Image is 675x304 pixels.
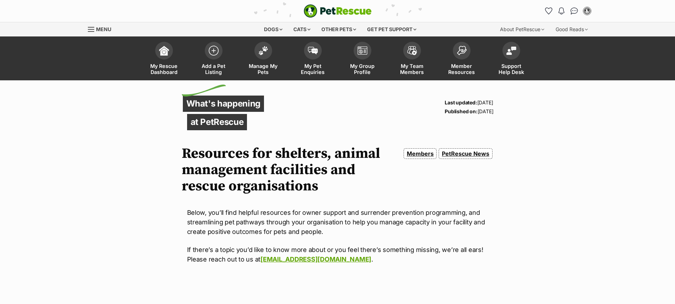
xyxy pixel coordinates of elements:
a: My Rescue Dashboard [139,38,189,80]
a: PetRescue [304,4,372,18]
img: chat-41dd97257d64d25036548639549fe6c8038ab92f7586957e7f3b1b290dea8141.svg [570,7,578,15]
a: My Team Members [387,38,437,80]
img: add-pet-listing-icon-0afa8454b4691262ce3f59096e99ab1cd57d4a30225e0717b998d2c9b9846f56.svg [209,46,219,56]
p: What's happening [183,96,264,112]
img: logo-e224e6f780fb5917bec1dbf3a21bbac754714ae5b6737aabdf751b685950b380.svg [304,4,372,18]
img: member-resources-icon-8e73f808a243e03378d46382f2149f9095a855e16c252ad45f914b54edf8863c.svg [457,46,467,55]
img: team-members-icon-5396bd8760b3fe7c0b43da4ab00e1e3bb1a5d9ba89233759b79545d2d3fc5d0d.svg [407,46,417,55]
div: Dogs [259,22,287,36]
span: My Rescue Dashboard [148,63,180,75]
p: If there’s a topic you’d like to know more about or you feel there’s something missing, we’re all... [187,245,488,264]
span: Manage My Pets [247,63,279,75]
a: Conversations [569,5,580,17]
strong: Last updated: [445,99,477,105]
div: Good Reads [551,22,593,36]
div: About PetRescue [495,22,549,36]
img: dashboard-icon-eb2f2d2d3e046f16d808141f083e7271f6b2e854fb5c12c21221c1fb7104beca.svg [159,46,169,56]
a: My Pet Enquiries [288,38,338,80]
a: Add a Pet Listing [189,38,238,80]
button: My account [581,5,593,17]
a: PetRescue News [439,148,492,159]
div: Other pets [316,22,361,36]
span: My Group Profile [347,63,378,75]
button: Notifications [556,5,567,17]
a: Menu [88,22,116,35]
img: notifications-46538b983faf8c2785f20acdc204bb7945ddae34d4c08c2a6579f10ce5e182be.svg [558,7,564,15]
img: pet-enquiries-icon-7e3ad2cf08bfb03b45e93fb7055b45f3efa6380592205ae92323e6603595dc1f.svg [308,47,318,55]
p: [DATE] [445,107,493,116]
img: group-profile-icon-3fa3cf56718a62981997c0bc7e787c4b2cf8bcc04b72c1350f741eb67cf2f40e.svg [358,46,367,55]
a: Support Help Desk [486,38,536,80]
div: Get pet support [362,22,421,36]
span: Member Resources [446,63,478,75]
span: Support Help Desk [495,63,527,75]
a: Member Resources [437,38,486,80]
ul: Account quick links [543,5,593,17]
img: decorative flick [182,85,226,97]
strong: Published on: [445,108,477,114]
a: Members [404,148,437,159]
img: help-desk-icon-fdf02630f3aa405de69fd3d07c3f3aa587a6932b1a1747fa1d2bba05be0121f9.svg [506,46,516,55]
span: Add a Pet Listing [198,63,230,75]
span: My Team Members [396,63,428,75]
h1: Resources for shelters, animal management facilities and rescue organisations [182,145,384,194]
a: [EMAIL_ADDRESS][DOMAIN_NAME] [260,256,371,263]
a: Favourites [543,5,555,17]
a: My Group Profile [338,38,387,80]
p: at PetRescue [187,114,247,130]
span: Menu [96,26,111,32]
div: Cats [288,22,315,36]
span: My Pet Enquiries [297,63,329,75]
img: Dylan Louden profile pic [584,7,591,15]
a: Manage My Pets [238,38,288,80]
p: [DATE] [445,98,493,107]
p: Below, you’ll find helpful resources for owner support and surrender prevention programming, and ... [187,208,488,236]
img: manage-my-pets-icon-02211641906a0b7f246fdf0571729dbe1e7629f14944591b6c1af311fb30b64b.svg [258,46,268,55]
